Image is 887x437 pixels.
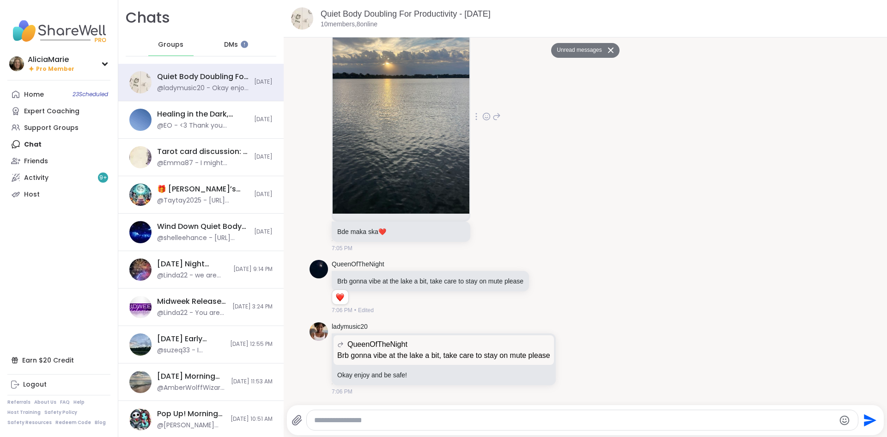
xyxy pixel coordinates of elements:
p: Okay enjoy and be safe! [337,370,550,380]
div: @AmberWolffWizard - [URL][DOMAIN_NAME] [157,383,225,393]
img: Wednesday Early Afternoon Body Double Buddies, Oct 08 [129,333,152,356]
a: Help [73,399,85,406]
div: [DATE] Morning Body Double Buddies, [DATE] [157,371,225,382]
div: 🎁 [PERSON_NAME]’s Spooktacular Birthday Party 🎃 , [DATE] [157,184,249,194]
span: [DATE] 10:51 AM [231,415,273,423]
div: Home [24,90,44,99]
span: 7:06 PM [332,388,352,396]
span: [DATE] 3:24 PM [232,303,273,311]
img: https://sharewell-space-live.sfo3.digitaloceanspaces.com/user-generated/5527c6fd-e6bd-4636-9ca6-4... [310,322,328,341]
div: AliciaMarie [28,55,74,65]
a: Blog [95,419,106,426]
a: Host [7,186,110,203]
span: 7:06 PM [332,306,352,314]
a: Friends [7,153,110,169]
textarea: Type your message [314,416,835,425]
div: Reaction list [332,290,348,305]
span: 9 + [99,174,107,182]
div: Activity [24,173,49,183]
div: @shelleehance - [URL][DOMAIN_NAME] [157,234,249,243]
p: Bde maka ska [337,227,465,236]
a: FAQ [60,399,70,406]
p: 10 members, 8 online [321,20,377,29]
button: Reactions: love [335,294,345,301]
button: Unread messages [551,43,604,58]
div: [DATE] Night [PERSON_NAME] Pack, [DATE] [157,259,228,269]
img: 🎁 Lynette’s Spooktacular Birthday Party 🎃 , Oct 11 [129,184,152,206]
img: Pop Up! Morning Session!, Oct 08 [129,408,152,431]
span: Groups [158,40,183,49]
span: [DATE] 12:55 PM [230,340,273,348]
h1: Chats [126,7,170,28]
span: [DATE] 9:14 PM [233,265,273,273]
div: Midweek Release-Coping with Mood, [DATE] [157,296,227,307]
img: Quiet Body Doubling For Productivity - Thursday, Oct 09 [291,7,313,30]
span: [DATE] [254,153,273,161]
span: 23 Scheduled [73,91,108,98]
span: [DATE] [254,228,273,236]
div: Expert Coaching [24,107,79,116]
div: @[PERSON_NAME] you have any plans for the day [157,421,225,430]
div: Wind Down Quiet Body Doubling - [DATE] [157,222,249,232]
div: [DATE] Early Afternoon Body Double Buddies, [DATE] [157,334,225,344]
a: Safety Policy [44,409,77,416]
div: @Taytay2025 - [URL][DOMAIN_NAME] [157,196,249,205]
img: AliciaMarie [9,56,24,71]
img: Wind Down Quiet Body Doubling - Wednesday, Oct 08 [129,221,152,243]
div: @suzeq33 - I understand! Just dealt with some....! Took so long. Harder when you have to rely on ... [157,346,225,355]
div: Pop Up! Morning Session!, [DATE] [157,409,225,419]
img: https://sharewell-space-live.sfo3.digitaloceanspaces.com/user-generated/d7277878-0de6-43a2-a937-4... [310,260,328,278]
img: ShareWell Nav Logo [7,15,110,47]
iframe: Spotlight [241,41,248,48]
div: @Linda22 - we are kids at heart :-) [157,271,228,280]
span: [DATE] [254,191,273,198]
span: QueenOfTheNight [347,339,407,350]
div: Support Groups [24,123,79,133]
a: Referrals [7,399,30,406]
p: Brb gonna vibe at the lake a bit, take care to stay on mute please [337,350,550,361]
span: [DATE] [254,78,273,86]
img: Wednesday Morning Body Double Buddies, Oct 08 [129,371,152,393]
span: DMs [224,40,238,49]
img: Wednesday Night Wolff Pack, Oct 08 [129,259,152,281]
a: QueenOfTheNight [332,260,384,269]
a: Support Groups [7,119,110,136]
a: ladymusic20 [332,322,368,332]
a: Expert Coaching [7,103,110,119]
a: Activity9+ [7,169,110,186]
a: Safety Resources [7,419,52,426]
div: Tarot card discussion: 3 of pentacles , [DATE] [157,147,249,157]
a: Home23Scheduled [7,86,110,103]
a: Logout [7,376,110,393]
img: Midweek Release-Coping with Mood, Oct 08 [129,296,152,318]
img: Quiet Body Doubling For Productivity - Thursday, Oct 09 [129,71,152,93]
div: Quiet Body Doubling For Productivity - [DATE] [157,72,249,82]
div: @EO - <3 Thank you [PERSON_NAME]! [157,121,249,130]
div: @Emma87 - I might change it up and not include any of the questions...just trying to prepare so t... [157,159,249,168]
img: Tarot card discussion: 3 of pentacles , Oct 10 [129,146,152,168]
button: Emoji picker [839,415,850,426]
a: Redeem Code [55,419,91,426]
div: Earn $20 Credit [7,352,110,369]
span: Pro Member [36,65,74,73]
a: Host Training [7,409,41,416]
span: Edited [358,306,374,314]
div: Logout [23,380,47,389]
div: Host [24,190,40,199]
span: ❤️ [378,228,386,235]
button: Send [858,410,879,431]
span: • [354,306,356,314]
a: About Us [34,399,56,406]
span: [DATE] [254,116,273,123]
img: Healing in the Dark, Oct 09 [129,109,152,131]
div: Friends [24,157,48,166]
a: Quiet Body Doubling For Productivity - [DATE] [321,9,491,18]
span: 7:05 PM [332,244,352,252]
span: [DATE] 11:53 AM [231,378,273,386]
div: @ladymusic20 - Okay enjoy and be safe! [157,84,249,93]
div: Healing in the Dark, [DATE] [157,109,249,119]
p: Brb gonna vibe at the lake a bit, take care to stay on mute please [337,277,523,286]
div: @Linda22 - You are amazing too! [157,308,227,318]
